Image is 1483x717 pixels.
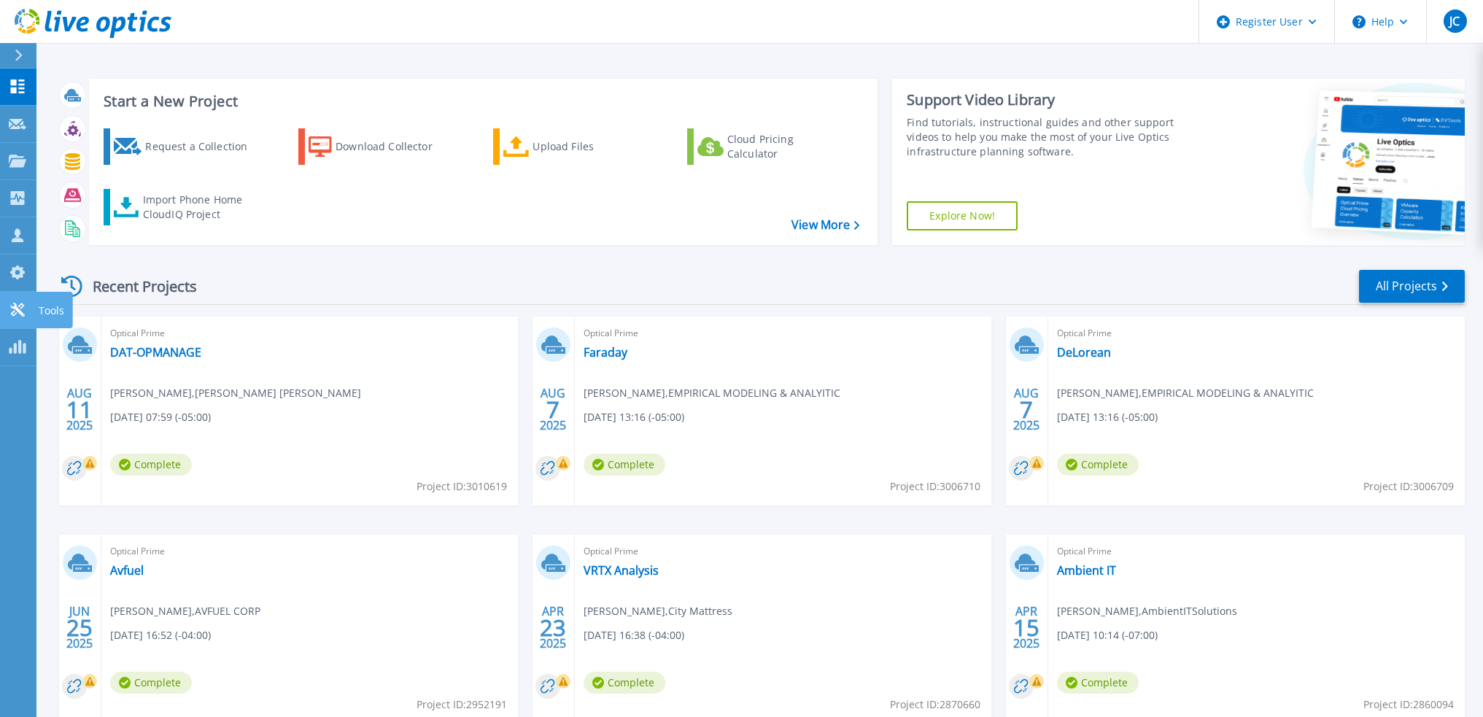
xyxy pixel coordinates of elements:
[110,325,509,341] span: Optical Prime
[1359,270,1465,303] a: All Projects
[907,90,1199,109] div: Support Video Library
[907,115,1199,159] div: Find tutorials, instructional guides and other support videos to help you make the most of your L...
[110,672,192,694] span: Complete
[584,385,840,401] span: [PERSON_NAME] , EMPIRICAL MODELING & ANALYITIC
[584,409,684,425] span: [DATE] 13:16 (-05:00)
[493,128,656,165] a: Upload Files
[1012,601,1040,654] div: APR 2025
[110,409,211,425] span: [DATE] 07:59 (-05:00)
[39,292,64,330] p: Tools
[1057,454,1139,476] span: Complete
[584,627,684,643] span: [DATE] 16:38 (-04:00)
[1057,672,1139,694] span: Complete
[298,128,461,165] a: Download Collector
[584,603,732,619] span: [PERSON_NAME] , City Mattress
[1012,383,1040,436] div: AUG 2025
[417,478,507,495] span: Project ID: 3010619
[584,454,665,476] span: Complete
[1057,543,1456,559] span: Optical Prime
[539,383,567,436] div: AUG 2025
[727,132,844,161] div: Cloud Pricing Calculator
[110,454,192,476] span: Complete
[584,563,659,578] a: VRTX Analysis
[56,268,217,304] div: Recent Projects
[104,93,859,109] h3: Start a New Project
[1449,15,1460,27] span: JC
[584,345,627,360] a: Faraday
[1057,563,1116,578] a: Ambient IT
[66,601,93,654] div: JUN 2025
[907,201,1018,230] a: Explore Now!
[143,193,257,222] div: Import Phone Home CloudIQ Project
[336,132,452,161] div: Download Collector
[66,403,93,416] span: 11
[1057,603,1237,619] span: [PERSON_NAME] , AmbientITSolutions
[687,128,850,165] a: Cloud Pricing Calculator
[1363,697,1454,713] span: Project ID: 2860094
[791,218,859,232] a: View More
[539,601,567,654] div: APR 2025
[1013,621,1039,634] span: 15
[110,385,361,401] span: [PERSON_NAME] , [PERSON_NAME] [PERSON_NAME]
[540,621,566,634] span: 23
[533,132,649,161] div: Upload Files
[145,132,262,161] div: Request a Collection
[110,603,260,619] span: [PERSON_NAME] , AVFUEL CORP
[104,128,266,165] a: Request a Collection
[890,478,980,495] span: Project ID: 3006710
[110,345,201,360] a: DAT-OPMANAGE
[546,403,559,416] span: 7
[66,383,93,436] div: AUG 2025
[1057,627,1158,643] span: [DATE] 10:14 (-07:00)
[584,543,983,559] span: Optical Prime
[417,697,507,713] span: Project ID: 2952191
[1057,325,1456,341] span: Optical Prime
[66,621,93,634] span: 25
[890,697,980,713] span: Project ID: 2870660
[110,543,509,559] span: Optical Prime
[1057,409,1158,425] span: [DATE] 13:16 (-05:00)
[584,325,983,341] span: Optical Prime
[584,672,665,694] span: Complete
[1057,385,1314,401] span: [PERSON_NAME] , EMPIRICAL MODELING & ANALYITIC
[1363,478,1454,495] span: Project ID: 3006709
[1020,403,1033,416] span: 7
[110,627,211,643] span: [DATE] 16:52 (-04:00)
[110,563,144,578] a: Avfuel
[1057,345,1111,360] a: DeLorean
